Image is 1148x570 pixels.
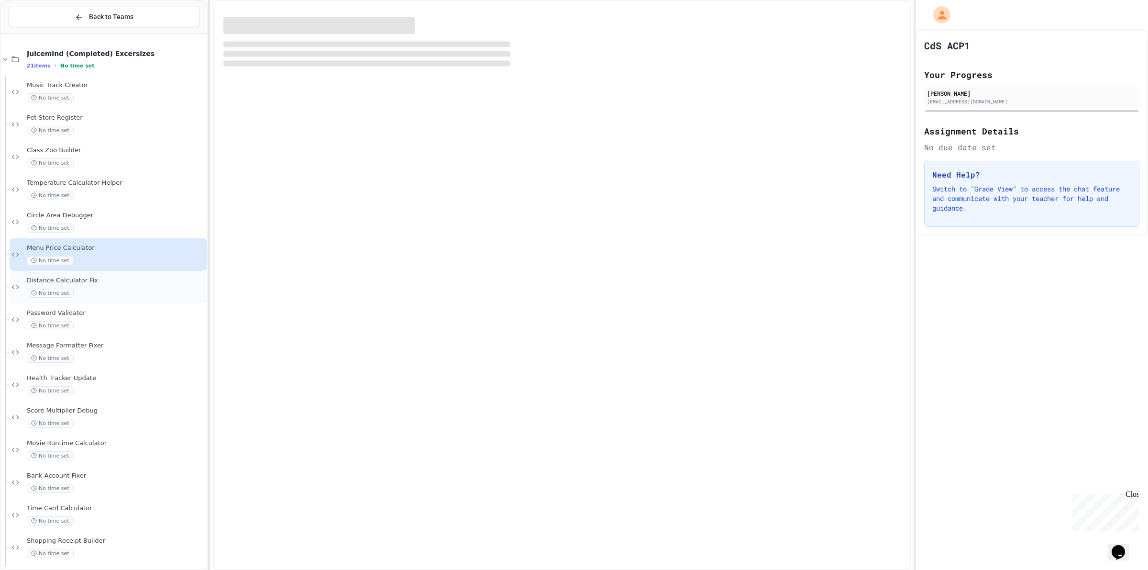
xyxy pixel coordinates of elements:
[924,124,1139,138] h2: Assignment Details
[923,4,953,26] div: My Account
[27,224,74,233] span: No time set
[27,451,74,460] span: No time set
[27,484,74,493] span: No time set
[932,169,1131,180] h3: Need Help?
[27,146,205,155] span: Class Zoo Builder
[1069,490,1138,531] iframe: chat widget
[27,277,205,285] span: Distance Calculator Fix
[924,68,1139,81] h2: Your Progress
[27,439,205,447] span: Movie Runtime Calculator
[4,4,66,61] div: Chat with us now!Close
[27,81,205,89] span: Music Track Creator
[924,39,970,52] h1: CdS ACP1
[27,244,205,252] span: Menu Price Calculator
[27,354,74,363] span: No time set
[27,419,74,428] span: No time set
[27,472,205,480] span: Bank Account Fixer
[9,7,199,27] button: Back to Teams
[27,49,205,58] span: Juicemind (Completed) Excersizes
[27,158,74,168] span: No time set
[89,12,133,22] span: Back to Teams
[927,98,1137,105] div: [EMAIL_ADDRESS][DOMAIN_NAME]
[27,212,205,220] span: Circle Area Debugger
[27,126,74,135] span: No time set
[60,63,95,69] span: No time set
[27,191,74,200] span: No time set
[27,407,205,415] span: Score Multiplier Debug
[927,89,1137,98] div: [PERSON_NAME]
[27,342,205,350] span: Message Formatter Fixer
[27,516,74,525] span: No time set
[27,374,205,382] span: Health Tracker Update
[1108,532,1138,560] iframe: chat widget
[55,62,56,69] span: •
[924,142,1139,153] div: No due date set
[27,504,205,513] span: Time Card Calculator
[27,549,74,558] span: No time set
[27,386,74,395] span: No time set
[27,321,74,330] span: No time set
[27,63,51,69] span: 21 items
[27,179,205,187] span: Temperature Calculator Helper
[27,309,205,317] span: Password Validator
[27,289,74,298] span: No time set
[27,537,205,545] span: Shopping Receipt Builder
[27,93,74,102] span: No time set
[27,114,205,122] span: Pet Store Register
[27,256,74,265] span: No time set
[932,184,1131,213] p: Switch to "Grade View" to access the chat feature and communicate with your teacher for help and ...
